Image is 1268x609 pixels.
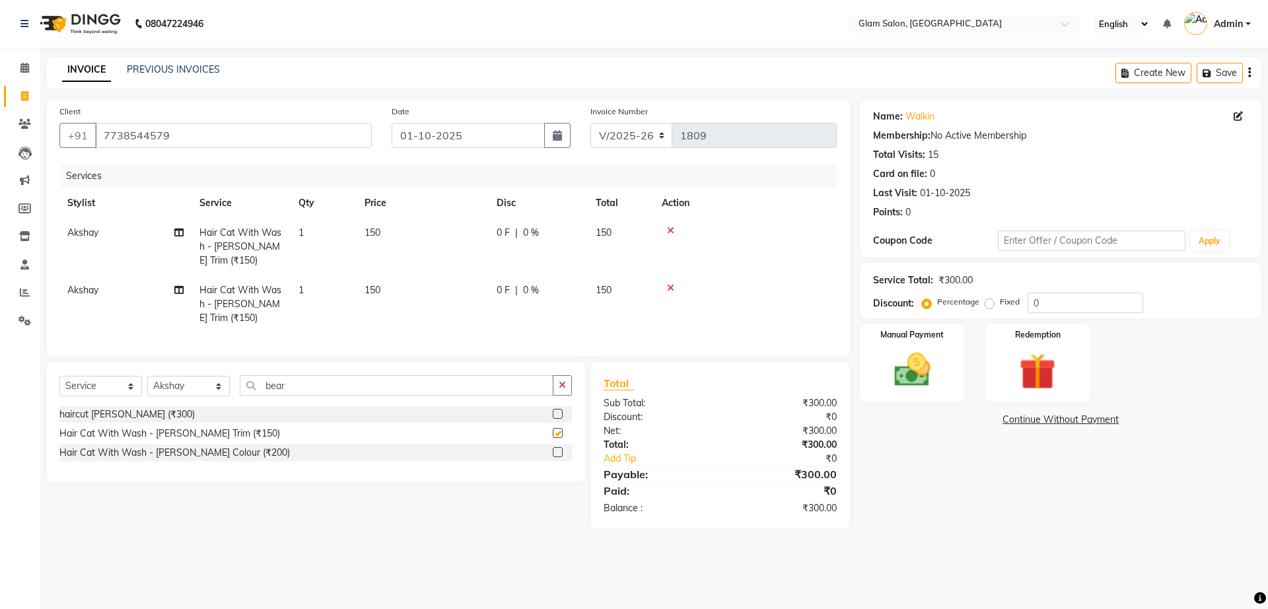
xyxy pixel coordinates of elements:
[1115,63,1191,83] button: Create New
[720,396,846,410] div: ₹300.00
[928,148,938,162] div: 15
[489,188,588,218] th: Disc
[515,226,518,240] span: |
[938,273,973,287] div: ₹300.00
[741,452,846,466] div: ₹0
[59,427,280,441] div: Hair Cat With Wash - [PERSON_NAME] Trim (₹150)
[873,110,903,124] div: Name:
[1000,296,1020,308] label: Fixed
[299,284,304,296] span: 1
[1191,231,1228,251] button: Apply
[905,110,934,124] a: Walkin
[594,396,720,410] div: Sub Total:
[873,167,927,181] div: Card on file:
[873,273,933,287] div: Service Total:
[59,446,290,460] div: Hair Cat With Wash - [PERSON_NAME] Colour (₹200)
[873,148,925,162] div: Total Visits:
[127,63,220,75] a: PREVIOUS INVOICES
[594,501,720,515] div: Balance :
[880,329,944,341] label: Manual Payment
[59,408,195,421] div: haircut [PERSON_NAME] (₹300)
[594,483,720,499] div: Paid:
[1015,329,1061,341] label: Redemption
[873,234,998,248] div: Coupon Code
[497,283,510,297] span: 0 F
[594,452,741,466] a: Add Tip
[299,227,304,238] span: 1
[240,375,553,396] input: Search or Scan
[1197,63,1243,83] button: Save
[365,284,380,296] span: 150
[873,129,931,143] div: Membership:
[720,483,846,499] div: ₹0
[61,164,847,188] div: Services
[594,410,720,424] div: Discount:
[497,226,510,240] span: 0 F
[199,284,281,324] span: Hair Cat With Wash - [PERSON_NAME] Trim (₹150)
[523,283,539,297] span: 0 %
[873,205,903,219] div: Points:
[596,284,612,296] span: 150
[59,123,96,148] button: +91
[291,188,357,218] th: Qty
[863,413,1259,427] a: Continue Without Payment
[937,296,979,308] label: Percentage
[1214,17,1243,31] span: Admin
[594,466,720,482] div: Payable:
[67,284,98,296] span: Akshay
[1184,12,1207,35] img: Admin
[720,424,846,438] div: ₹300.00
[357,188,489,218] th: Price
[873,297,914,310] div: Discount:
[720,501,846,515] div: ₹300.00
[588,188,654,218] th: Total
[594,438,720,452] div: Total:
[920,186,970,200] div: 01-10-2025
[905,205,911,219] div: 0
[720,410,846,424] div: ₹0
[95,123,372,148] input: Search by Name/Mobile/Email/Code
[59,188,192,218] th: Stylist
[199,227,281,266] span: Hair Cat With Wash - [PERSON_NAME] Trim (₹150)
[145,5,203,42] b: 08047224946
[873,129,1248,143] div: No Active Membership
[720,466,846,482] div: ₹300.00
[654,188,837,218] th: Action
[594,424,720,438] div: Net:
[720,438,846,452] div: ₹300.00
[998,231,1185,251] input: Enter Offer / Coupon Code
[590,106,648,118] label: Invoice Number
[604,376,634,390] span: Total
[67,227,98,238] span: Akshay
[873,186,917,200] div: Last Visit:
[523,226,539,240] span: 0 %
[930,167,935,181] div: 0
[392,106,409,118] label: Date
[1008,349,1067,394] img: _gift.svg
[59,106,81,118] label: Client
[34,5,124,42] img: logo
[62,58,111,82] a: INVOICE
[596,227,612,238] span: 150
[365,227,380,238] span: 150
[883,349,942,391] img: _cash.svg
[515,283,518,297] span: |
[192,188,291,218] th: Service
